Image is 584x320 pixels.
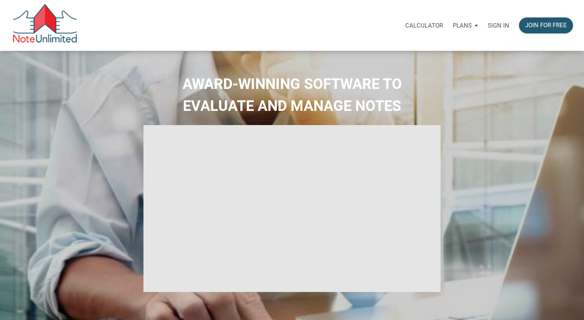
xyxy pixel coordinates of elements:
a: Calculator [400,13,448,38]
a: Join for free [514,13,578,38]
iframe: NoteUnlimited [143,125,441,292]
button: Plans [448,13,483,38]
div: Join for free [525,21,567,30]
a: Sign in [483,13,514,38]
h2: AWARD-WINNING SOFTWARE TO EVALUATE AND MANAGE NOTES [6,73,578,117]
p: Sign in [488,22,509,29]
p: Calculator [405,22,443,29]
button: Join for free [519,17,573,33]
p: Plans [453,22,472,29]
